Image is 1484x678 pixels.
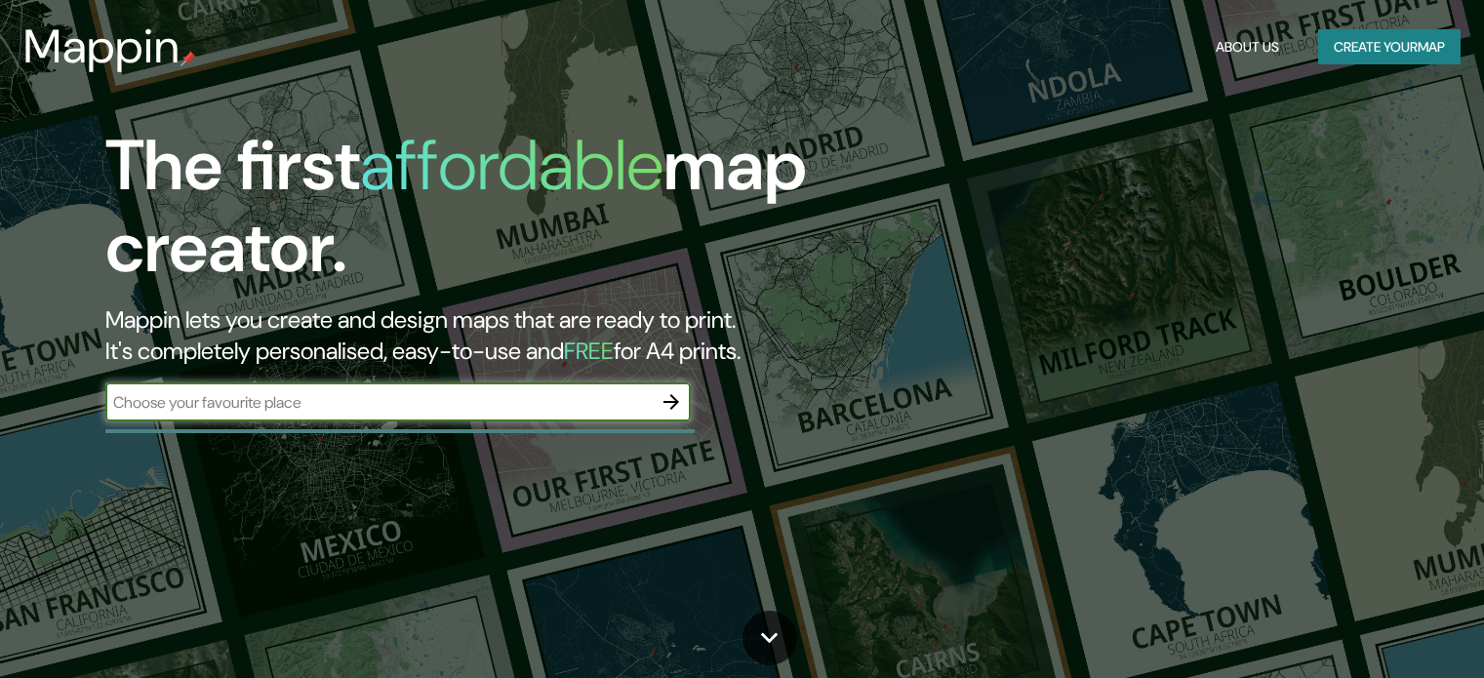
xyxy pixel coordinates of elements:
h5: FREE [564,336,614,366]
button: About Us [1208,29,1287,65]
input: Choose your favourite place [105,391,652,414]
h3: Mappin [23,20,180,74]
h1: The first map creator. [105,125,848,304]
h1: affordable [360,120,663,211]
h2: Mappin lets you create and design maps that are ready to print. It's completely personalised, eas... [105,304,848,367]
button: Create yourmap [1318,29,1461,65]
img: mappin-pin [180,51,196,66]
